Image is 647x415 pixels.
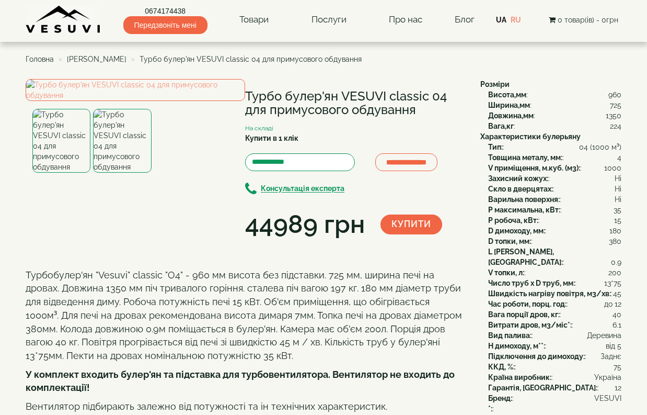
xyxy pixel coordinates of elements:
[123,6,207,16] a: 0674174438
[604,299,621,309] span: до 12
[604,278,621,288] span: 13*75
[140,55,362,63] span: Турбо булер'ян VESUVI classic 04 для примусового обдування
[488,153,562,162] b: Товщина металу, мм:
[606,110,621,121] span: 1350
[488,362,621,372] div: :
[488,393,621,403] div: :
[587,330,621,341] span: Деревина
[615,184,621,194] span: Ні
[613,320,621,330] span: 6.1
[610,121,621,131] span: 224
[488,195,560,204] b: Варильна поверхня:
[610,100,621,110] span: 725
[488,142,621,152] div: :
[488,394,512,402] b: Бренд:
[32,109,90,173] img: Турбо булер'ян VESUVI classic 04 для примусового обдування
[608,267,621,278] span: 200
[488,288,621,299] div: :
[613,288,621,299] span: 45
[488,184,621,194] div: :
[488,267,621,278] div: :
[26,369,455,394] b: У комплект входить булер'ян та підставка для турбовентилятора. Вентилятор не входить до комплекта...
[378,8,433,32] a: Про нас
[26,268,465,363] p: Турбобулер'ян "Vesuvi" classic "О4" - 960 мм висота без підставки. 725 мм, ширина печі на дровах....
[488,310,560,319] b: Вага порції дров, кг:
[615,194,621,205] span: Ні
[614,205,621,215] span: 35
[488,309,621,320] div: :
[488,91,526,99] b: Висота,мм
[488,216,538,225] b: P робоча, кВт:
[594,372,621,383] span: Україна
[488,279,575,287] b: Число труб x D труб, мм:
[67,55,126,63] a: [PERSON_NAME]
[301,8,357,32] a: Послуги
[488,237,531,245] b: D топки, мм:
[488,373,551,382] b: Країна виробник:
[261,185,344,193] b: Консультація експерта
[600,351,621,362] span: Заднє
[614,215,621,226] span: 15
[488,341,621,351] div: :
[488,121,621,131] div: :
[488,194,621,205] div: :
[488,100,621,110] div: :
[579,142,621,152] span: 04 (1000 м³)
[488,236,621,246] div: :
[488,89,621,100] div: :
[488,246,621,267] div: :
[245,133,298,143] label: Купити в 1 клік
[488,299,621,309] div: :
[488,101,530,109] b: Ширина,мм
[488,278,621,288] div: :
[488,185,553,193] b: Скло в дверцятах:
[611,257,621,267] span: 0.9
[488,383,621,393] div: :
[488,163,621,173] div: :
[488,215,621,226] div: :
[488,110,621,121] div: :
[245,89,465,117] h1: Турбо булер'ян VESUVI classic 04 для примусового обдування
[480,80,510,88] b: Розміри
[608,89,621,100] span: 960
[488,331,532,340] b: Вид палива:
[606,341,621,351] span: від 5
[488,122,514,130] b: Вага,кг
[613,309,621,320] span: 40
[488,342,545,350] b: H димоходу, м**:
[488,227,545,235] b: D димоходу, мм:
[26,79,245,101] img: Турбо булер'ян VESUVI classic 04 для примусового обдування
[26,5,101,34] img: content
[488,351,621,362] div: :
[496,16,506,24] a: UA
[511,16,521,24] a: RU
[609,236,621,246] span: 380
[26,55,54,63] a: Головна
[594,393,621,403] span: VESUVI
[26,400,465,413] p: Вентилятор підбирають залежно від потужності та ін технічних характеристик.
[617,152,621,163] span: 4
[488,226,621,236] div: :
[488,403,621,414] div: :
[488,372,621,383] div: :
[123,16,207,34] span: Передзвоніть мені
[488,320,621,330] div: :
[488,206,560,214] b: P максимальна, кВт:
[546,14,621,26] button: 0 товар(ів) - 0грн
[488,152,621,163] div: :
[488,174,548,183] b: Захисний кожух:
[604,163,621,173] span: 1000
[488,111,534,120] b: Довжина,мм
[245,207,365,242] div: 44989 грн
[615,383,621,393] span: 12
[488,363,515,371] b: ККД, %:
[245,125,273,132] small: На складі
[455,14,475,25] a: Блог
[488,248,563,266] b: L [PERSON_NAME], [GEOGRAPHIC_DATA]:
[380,215,442,234] button: Купити
[609,226,621,236] span: 180
[229,8,279,32] a: Товари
